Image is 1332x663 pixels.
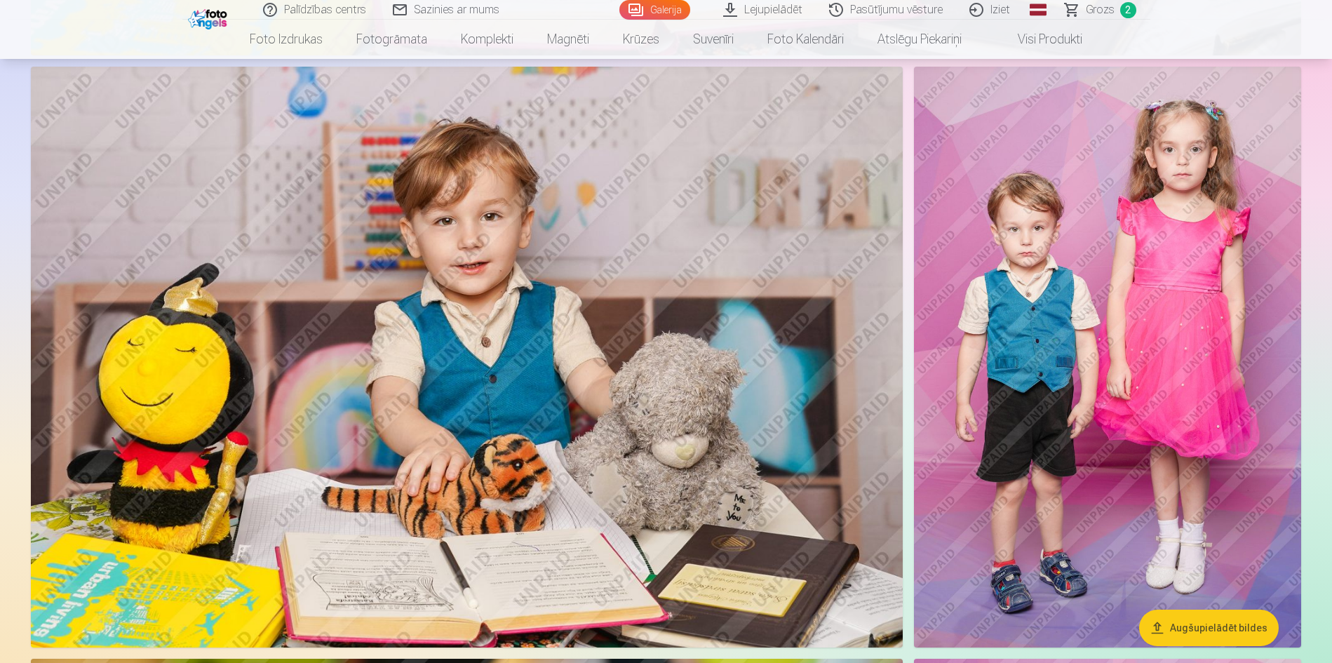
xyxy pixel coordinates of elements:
a: Foto izdrukas [233,20,339,59]
a: Magnēti [530,20,606,59]
a: Visi produkti [978,20,1099,59]
span: Grozs [1086,1,1115,18]
span: 2 [1120,2,1136,18]
a: Atslēgu piekariņi [861,20,978,59]
a: Fotogrāmata [339,20,444,59]
a: Suvenīri [676,20,751,59]
img: /fa1 [188,6,231,29]
a: Komplekti [444,20,530,59]
a: Foto kalendāri [751,20,861,59]
button: Augšupielādēt bildes [1139,610,1279,646]
a: Krūzes [606,20,676,59]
